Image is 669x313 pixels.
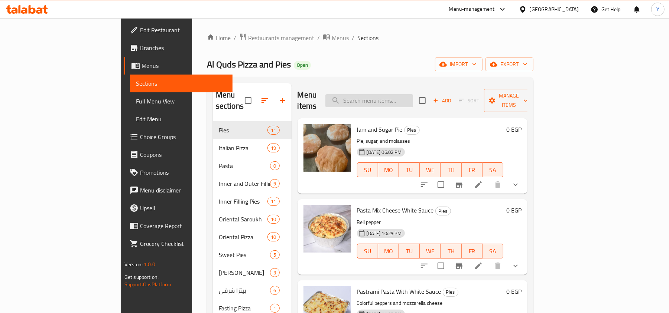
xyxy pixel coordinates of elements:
a: Grocery Checklist [124,235,233,253]
span: Promotions [140,168,227,177]
button: TU [399,162,420,177]
span: Al Quds Pizza and Pies [207,56,291,73]
span: Select section first [454,95,484,106]
span: Version: [124,260,143,269]
span: Sections [357,33,379,42]
div: Inner Filling Pies [219,197,268,206]
span: Pies [219,126,268,135]
span: Pies [436,207,451,215]
span: 11 [268,127,279,134]
span: Branches [140,43,227,52]
button: show more [507,257,525,275]
a: Menus [323,33,349,43]
span: Manage items [490,91,528,110]
h2: Menu items [298,89,317,112]
span: Jam and Sugar Pie [357,124,403,135]
button: Branch-specific-item [450,257,468,275]
span: [PERSON_NAME] [219,268,270,277]
span: بيتزا شرقي [219,286,270,295]
span: Oriental Pizza [219,233,268,241]
div: Pasta0 [213,157,292,175]
span: Upsell [140,204,227,212]
span: Italian Pizza [219,144,268,152]
a: Sections [130,75,233,92]
h6: 0 EGP [506,124,522,135]
span: Pastrami Pasta With White Sauce [357,286,441,297]
a: Edit Restaurant [124,21,233,39]
p: Colorful peppers and mozzarella cheese [357,299,504,308]
div: Menu-management [449,5,495,14]
img: Pasta Mix Cheese White Sauce [303,205,351,253]
span: TH [444,165,458,175]
p: Pie, sugar, and molasses [357,136,504,146]
div: Sweet Pies5 [213,246,292,264]
span: 19 [268,145,279,152]
svg: Show Choices [511,180,520,189]
div: Italian Pizza19 [213,139,292,157]
span: FR [465,246,480,257]
span: TU [402,246,417,257]
button: show more [507,176,525,194]
button: delete [489,257,507,275]
span: 10 [268,216,279,223]
a: Menu disclaimer [124,181,233,199]
nav: breadcrumb [207,33,533,43]
span: Menu disclaimer [140,186,227,195]
div: [GEOGRAPHIC_DATA] [530,5,579,13]
div: Open [294,61,311,70]
h6: 0 EGP [506,286,522,297]
button: WE [420,162,441,177]
li: / [317,33,320,42]
div: items [270,268,279,277]
div: items [267,126,279,135]
div: items [270,304,279,313]
button: MO [378,244,399,258]
span: MO [381,246,396,257]
span: 5 [270,251,279,258]
button: export [485,57,533,71]
span: export [491,60,527,69]
span: Sweet Pies [219,250,270,259]
button: TH [441,162,461,177]
span: 0 [270,162,279,169]
div: [PERSON_NAME]3 [213,264,292,281]
button: Add section [274,92,292,109]
div: items [270,286,279,295]
button: SU [357,244,378,258]
div: items [267,197,279,206]
button: delete [489,176,507,194]
img: Jam and Sugar Pie [303,124,351,172]
svg: Show Choices [511,261,520,270]
div: Inner Filling Pies11 [213,192,292,210]
span: 3 [270,269,279,276]
div: Oriental Saroukh [219,215,268,224]
div: items [270,161,279,170]
div: items [270,250,279,259]
button: TH [441,244,461,258]
div: items [267,233,279,241]
span: Y [656,5,659,13]
button: MO [378,162,399,177]
span: FR [465,165,480,175]
input: search [325,94,413,107]
span: 10 [268,234,279,241]
button: Add [430,95,454,106]
span: WE [423,165,438,175]
span: SU [360,165,375,175]
div: Alexandrian Hawawshi [219,268,270,277]
span: MO [381,165,396,175]
div: Inner and Outer Filling Pies9 [213,175,292,192]
a: Upsell [124,199,233,217]
span: Add [432,96,452,105]
a: Full Menu View [130,92,233,110]
a: Edit menu item [474,261,483,270]
button: SA [483,244,503,258]
span: 9 [270,180,279,187]
span: [DATE] 10:29 PM [364,230,405,237]
div: Oriental Pizza10 [213,228,292,246]
span: SA [485,165,500,175]
button: TU [399,244,420,258]
span: Get support on: [124,272,159,282]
